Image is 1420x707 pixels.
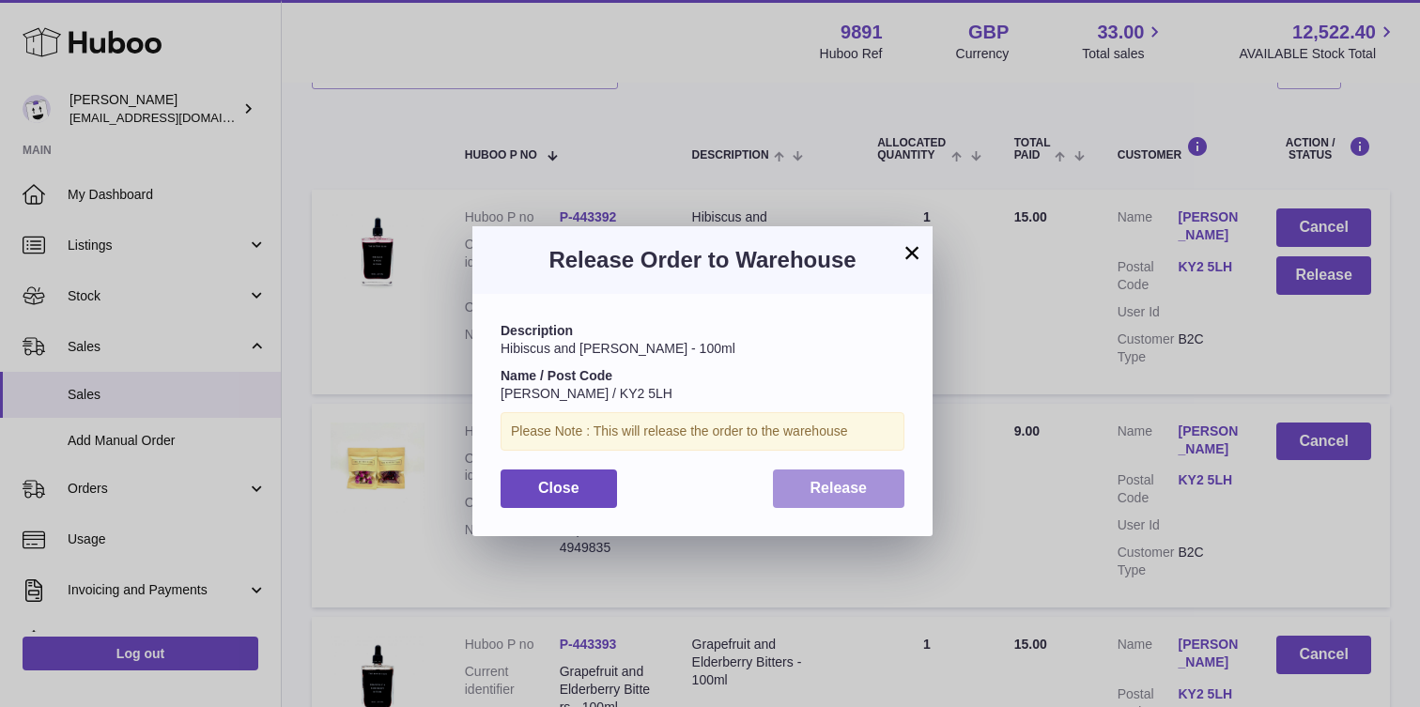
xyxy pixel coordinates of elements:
strong: Description [501,323,573,338]
button: Close [501,469,617,508]
strong: Name / Post Code [501,368,612,383]
div: Please Note : This will release the order to the warehouse [501,412,904,451]
span: Close [538,480,579,496]
button: × [901,241,923,264]
span: Release [810,480,868,496]
h3: Release Order to Warehouse [501,245,904,275]
span: Hibiscus and [PERSON_NAME] - 100ml [501,341,735,356]
button: Release [773,469,905,508]
span: [PERSON_NAME] / KY2 5LH [501,386,672,401]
